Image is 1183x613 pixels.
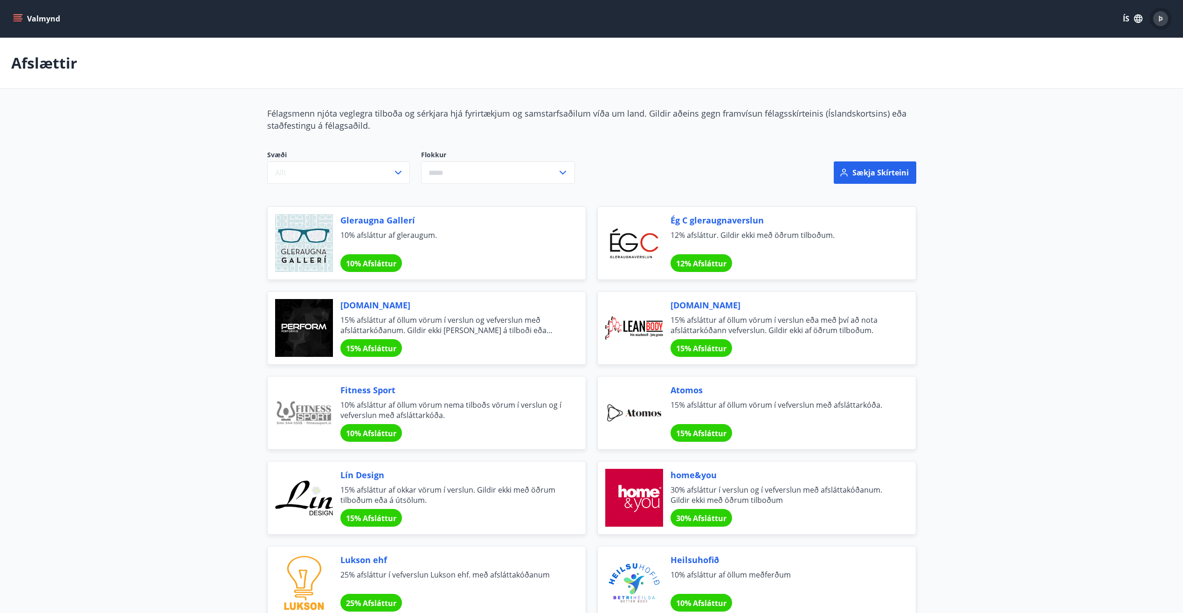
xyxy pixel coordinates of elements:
[267,150,410,161] span: Svæði
[671,384,893,396] span: Atomos
[346,428,396,439] span: 10% Afsláttur
[340,230,563,251] span: 10% afsláttur af gleraugum.
[834,161,916,184] button: Sækja skírteini
[421,150,575,160] label: Flokkur
[340,485,563,505] span: 15% afsláttur af okkar vörum í verslun. Gildir ekki með öðrum tilboðum eða á útsölum.
[340,469,563,481] span: Lín Design
[676,428,726,439] span: 15% Afsláttur
[346,343,396,354] span: 15% Afsláttur
[676,513,726,523] span: 30% Afsláttur
[676,258,726,269] span: 12% Afsláttur
[340,400,563,420] span: 10% afsláttur af öllum vörum nema tilboðs vörum í verslun og í vefverslun með afsláttarkóða.
[346,258,396,269] span: 10% Afsláttur
[340,384,563,396] span: Fitness Sport
[340,554,563,566] span: Lukson ehf
[671,315,893,335] span: 15% afsláttur af öllum vörum í verslun eða með því að nota afsláttarkóðann vefverslun. Gildir ekk...
[671,469,893,481] span: home&you
[11,53,77,73] p: Afslættir
[676,343,726,354] span: 15% Afsláttur
[671,485,893,505] span: 30% afsláttur í verslun og í vefverslun með afsláttakóðanum. Gildir ekki með öðrum tilboðum
[340,570,563,590] span: 25% afsláttur í vefverslun Lukson ehf. með afsláttakóðanum
[11,10,64,27] button: menu
[340,315,563,335] span: 15% afsláttur af öllum vörum í verslun og vefverslun með afsláttarkóðanum. Gildir ekki [PERSON_NA...
[346,598,396,608] span: 25% Afsláttur
[1149,7,1172,30] button: Þ
[671,230,893,251] span: 12% afsláttur. Gildir ekki með öðrum tilboðum.
[671,400,893,420] span: 15% afsláttur af öllum vörum í vefverslun með afsláttarkóða.
[671,570,893,590] span: 10% afsláttur af öllum meðferðum
[267,161,410,184] button: Allt
[346,513,396,523] span: 15% Afsláttur
[340,299,563,311] span: [DOMAIN_NAME]
[340,214,563,226] span: Gleraugna Gallerí
[267,108,906,131] span: Félagsmenn njóta veglegra tilboða og sérkjara hjá fyrirtækjum og samstarfsaðilum víða um land. Gi...
[671,299,893,311] span: [DOMAIN_NAME]
[676,598,726,608] span: 10% Afsláttur
[1118,10,1148,27] button: ÍS
[275,167,286,178] span: Allt
[671,214,893,226] span: Ég C gleraugnaverslun
[671,554,893,566] span: Heilsuhofið
[1158,14,1163,24] span: Þ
